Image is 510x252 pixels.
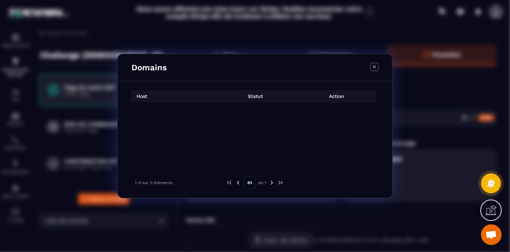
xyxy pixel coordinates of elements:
[277,180,284,186] img: next
[244,176,256,189] p: 01
[226,180,233,186] img: prev
[131,63,167,72] h4: Domains
[235,180,241,186] img: prev
[131,93,147,99] p: Host
[258,180,266,185] p: de 1
[213,93,295,99] p: Statut
[294,93,376,99] p: Action
[135,180,172,185] p: 1-0 sur 0 éléments
[269,180,275,186] img: next
[481,224,502,245] div: Ouvrir le chat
